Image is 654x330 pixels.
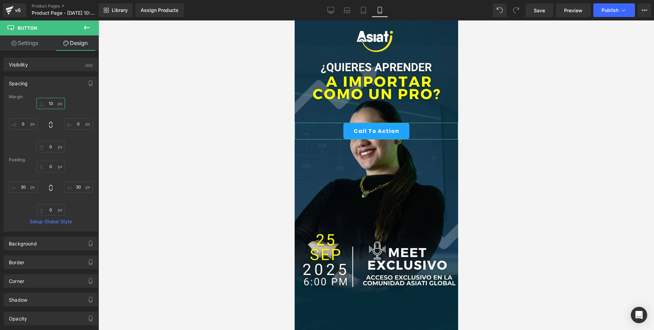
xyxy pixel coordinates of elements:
div: (All) [85,58,93,69]
span: Button [18,25,37,31]
span: Preview [564,7,582,14]
div: Shadow [9,293,27,303]
button: Redo [509,3,523,17]
button: Undo [493,3,507,17]
a: Mobile [372,3,388,17]
input: 0 [64,118,93,130]
span: Product Page - [DATE] 10:56:37 [32,10,97,16]
span: Save [534,7,545,14]
a: Desktop [323,3,339,17]
button: More [638,3,651,17]
input: 0 [36,161,65,172]
span: Publish [602,7,619,13]
input: 0 [36,204,65,215]
a: Product Pages [32,3,110,9]
a: Preview [556,3,591,17]
a: Design [51,35,100,51]
span: Call To Action [59,107,105,114]
a: v6 [3,3,26,17]
div: Assign Products [141,7,178,13]
button: Publish [593,3,635,17]
input: 0 [9,118,37,130]
input: 0 [36,98,65,109]
div: Background [9,237,37,246]
div: Padding [9,157,93,162]
div: Visibility [9,58,28,67]
a: Setup Global Style [9,219,93,224]
div: Margin [9,94,93,99]
div: Opacity [9,312,27,321]
div: Border [9,256,24,265]
div: Spacing [9,77,28,86]
span: Library [112,7,128,13]
input: 0 [9,181,37,193]
input: 0 [64,181,93,193]
a: Laptop [339,3,355,17]
div: Open Intercom Messenger [631,307,647,323]
div: Corner [9,274,24,284]
a: Tablet [355,3,372,17]
input: 0 [36,141,65,152]
a: New Library [99,3,133,17]
div: v6 [14,6,22,15]
a: Call To Action [49,102,115,119]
